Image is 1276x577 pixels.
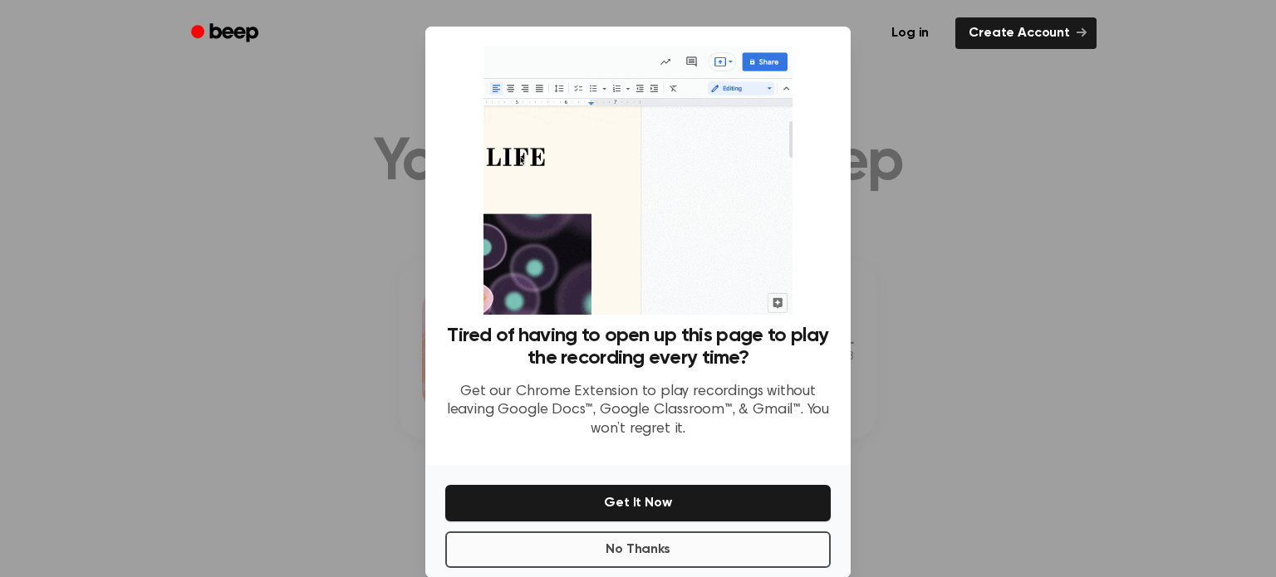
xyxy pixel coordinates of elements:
[445,383,831,439] p: Get our Chrome Extension to play recordings without leaving Google Docs™, Google Classroom™, & Gm...
[875,14,945,52] a: Log in
[483,46,792,315] img: Beep extension in action
[445,325,831,369] h3: Tired of having to open up this page to play the recording every time?
[179,17,273,50] a: Beep
[445,485,831,521] button: Get It Now
[955,17,1097,49] a: Create Account
[445,531,831,568] button: No Thanks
